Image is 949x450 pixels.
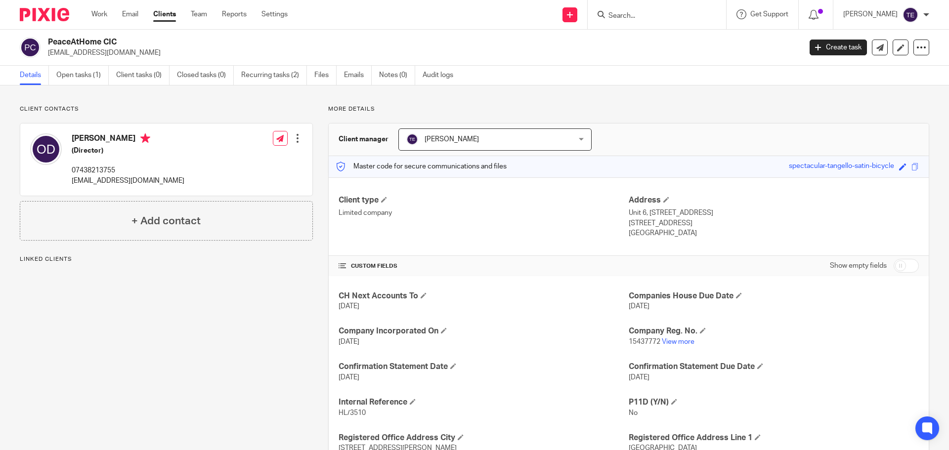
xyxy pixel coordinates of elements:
[140,133,150,143] i: Primary
[20,105,313,113] p: Client contacts
[339,303,359,310] span: [DATE]
[131,213,201,229] h4: + Add contact
[830,261,887,271] label: Show empty fields
[20,37,41,58] img: svg%3E
[629,291,919,301] h4: Companies House Due Date
[903,7,918,23] img: svg%3E
[629,195,919,205] h4: Address
[72,133,184,146] h4: [PERSON_NAME]
[72,176,184,186] p: [EMAIL_ADDRESS][DOMAIN_NAME]
[629,218,919,228] p: [STREET_ADDRESS]
[629,208,919,218] p: Unit 6, [STREET_ADDRESS]
[629,409,638,416] span: No
[20,66,49,85] a: Details
[314,66,337,85] a: Files
[425,136,479,143] span: [PERSON_NAME]
[629,397,919,408] h4: P11D (Y/N)
[339,195,629,205] h4: Client type
[56,66,109,85] a: Open tasks (1)
[48,48,795,58] p: [EMAIL_ADDRESS][DOMAIN_NAME]
[339,134,388,144] h3: Client manager
[810,40,867,55] a: Create task
[662,338,694,345] a: View more
[629,374,649,381] span: [DATE]
[339,362,629,372] h4: Confirmation Statement Date
[629,338,660,345] span: 15437772
[379,66,415,85] a: Notes (0)
[629,362,919,372] h4: Confirmation Statement Due Date
[750,11,788,18] span: Get Support
[153,9,176,19] a: Clients
[339,338,359,345] span: [DATE]
[339,326,629,336] h4: Company Incorporated On
[843,9,898,19] p: [PERSON_NAME]
[328,105,929,113] p: More details
[20,255,313,263] p: Linked clients
[339,208,629,218] p: Limited company
[241,66,307,85] a: Recurring tasks (2)
[629,303,649,310] span: [DATE]
[261,9,288,19] a: Settings
[72,146,184,156] h5: (Director)
[339,374,359,381] span: [DATE]
[406,133,418,145] img: svg%3E
[629,228,919,238] p: [GEOGRAPHIC_DATA]
[344,66,372,85] a: Emails
[339,262,629,270] h4: CUSTOM FIELDS
[122,9,138,19] a: Email
[30,133,62,165] img: svg%3E
[339,397,629,408] h4: Internal Reference
[607,12,696,21] input: Search
[222,9,247,19] a: Reports
[116,66,170,85] a: Client tasks (0)
[339,409,366,416] span: HL/3510
[48,37,646,47] h2: PeaceAtHome CIC
[191,9,207,19] a: Team
[72,165,184,175] p: 07438213755
[629,326,919,336] h4: Company Reg. No.
[339,291,629,301] h4: CH Next Accounts To
[336,162,507,171] p: Master code for secure communications and files
[339,433,629,443] h4: Registered Office Address City
[423,66,461,85] a: Audit logs
[91,9,107,19] a: Work
[629,433,919,443] h4: Registered Office Address Line 1
[177,66,234,85] a: Closed tasks (0)
[20,8,69,21] img: Pixie
[789,161,894,172] div: spectacular-tangello-satin-bicycle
